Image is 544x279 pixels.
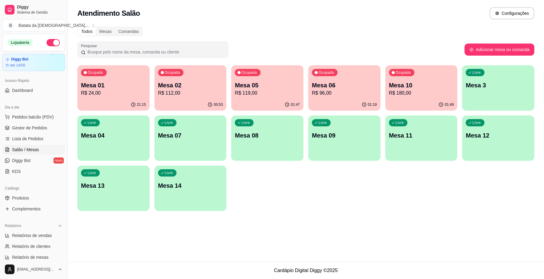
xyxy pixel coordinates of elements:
p: Ocupada [319,70,334,75]
div: Mesas [96,27,115,36]
button: LivreMesa 04 [77,115,150,161]
span: Gestor de Pedidos [12,125,47,131]
span: Relatório de clientes [12,243,50,249]
button: LivreMesa 09 [308,115,380,161]
span: Dashboard [12,87,33,93]
button: OcupadaMesa 02R$ 112,0000:53 [154,65,227,111]
a: Complementos [2,204,65,214]
p: Mesa 11 [389,131,454,140]
input: Pesquisar [86,49,225,55]
button: Configurações [490,7,534,19]
a: Relatório de clientes [2,242,65,251]
span: [EMAIL_ADDRESS][DOMAIN_NAME] [17,267,55,272]
p: Livre [88,170,96,175]
button: [EMAIL_ADDRESS][DOMAIN_NAME] [2,262,65,277]
button: LivreMesa 14 [154,166,227,211]
p: Mesa 3 [466,81,531,89]
span: Sistema de Gestão [17,10,63,15]
p: R$ 119,00 [235,89,300,97]
div: Catálogo [2,183,65,193]
span: Pedidos balcão (PDV) [12,114,54,120]
div: Comandas [115,27,142,36]
footer: Cardápio Digital Diggy © 2025 [68,262,544,279]
span: Salão / Mesas [12,147,39,153]
span: Complementos [12,206,40,212]
a: Diggy Botnovo [2,156,65,165]
span: B [8,22,14,28]
p: R$ 112,00 [158,89,223,97]
label: Pesquisar [81,43,99,48]
button: LivreMesa 12 [462,115,534,161]
p: Livre [396,120,404,125]
div: Todos [78,27,96,36]
p: Mesa 07 [158,131,223,140]
span: Diggy Bot [12,157,31,164]
button: LivreMesa 08 [231,115,303,161]
span: Lista de Pedidos [12,136,44,142]
p: Mesa 05 [235,81,300,89]
p: 21:15 [137,102,146,107]
p: Mesa 09 [312,131,377,140]
article: Diggy Bot [11,57,28,62]
span: Relatórios [5,223,21,228]
span: KDS [12,168,21,174]
div: Acesso Rápido [2,76,65,86]
button: OcupadaMesa 10R$ 180,0001:49 [385,65,458,111]
button: LivreMesa 07 [154,115,227,161]
div: Dia a dia [2,102,65,112]
p: Mesa 14 [158,181,223,190]
span: Diggy [17,5,63,10]
div: Batata da [DEMOGRAPHIC_DATA] ... [18,22,89,28]
p: 01:19 [368,102,377,107]
span: Produtos [12,195,29,201]
p: 00:53 [214,102,223,107]
p: Livre [88,120,96,125]
p: Livre [472,120,481,125]
p: Ocupada [88,70,103,75]
button: LivreMesa 13 [77,166,150,211]
p: Ocupada [241,70,257,75]
p: R$ 24,00 [81,89,146,97]
p: Mesa 02 [158,81,223,89]
a: Salão / Mesas [2,145,65,154]
p: Livre [165,120,173,125]
button: Select a team [2,19,65,31]
a: Relatórios de vendas [2,231,65,240]
h2: Atendimento Salão [77,8,140,18]
button: Adicionar mesa ou comanda [465,44,534,56]
a: Diggy Botaté 14/09 [2,54,65,71]
button: Alterar Status [47,39,60,46]
p: Ocupada [165,70,180,75]
p: Livre [165,170,173,175]
p: 01:47 [291,102,300,107]
article: até 14/09 [10,63,25,68]
p: Mesa 08 [235,131,300,140]
a: Dashboard [2,86,65,95]
button: OcupadaMesa 05R$ 119,0001:47 [231,65,303,111]
p: Mesa 12 [466,131,531,140]
p: Livre [241,120,250,125]
a: Relatório de mesas [2,252,65,262]
button: OcupadaMesa 01R$ 24,0021:15 [77,65,150,111]
p: Mesa 06 [312,81,377,89]
a: Gestor de Pedidos [2,123,65,133]
p: Livre [472,70,481,75]
p: R$ 180,00 [389,89,454,97]
p: Ocupada [396,70,411,75]
p: R$ 96,00 [312,89,377,97]
a: DiggySistema de Gestão [2,2,65,17]
a: Produtos [2,193,65,203]
p: Mesa 10 [389,81,454,89]
p: Mesa 04 [81,131,146,140]
a: Lista de Pedidos [2,134,65,144]
a: KDS [2,167,65,176]
button: LivreMesa 3 [462,65,534,111]
button: Pedidos balcão (PDV) [2,112,65,122]
span: Relatório de mesas [12,254,49,260]
p: Mesa 01 [81,81,146,89]
p: 01:49 [445,102,454,107]
p: Mesa 13 [81,181,146,190]
button: OcupadaMesa 06R$ 96,0001:19 [308,65,380,111]
span: Relatórios de vendas [12,232,52,238]
div: Loja aberta [8,39,33,46]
